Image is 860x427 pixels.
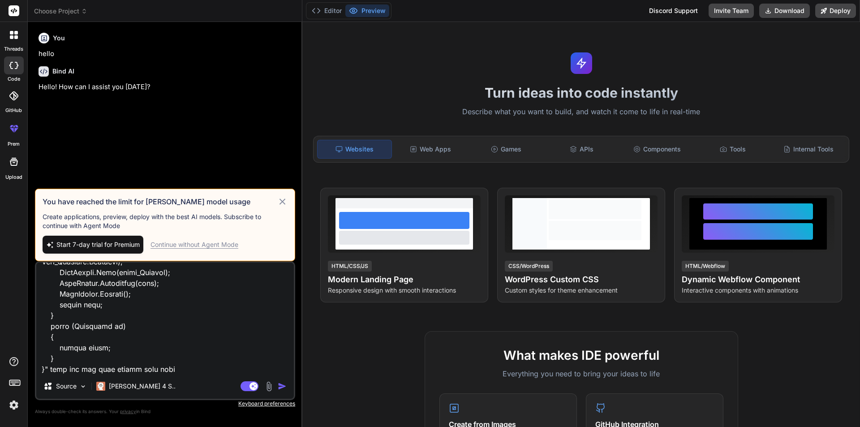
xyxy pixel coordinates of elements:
div: Components [620,140,694,159]
p: Always double-check its answers. Your in Bind [35,407,295,416]
p: [PERSON_NAME] 4 S.. [109,382,176,391]
h3: You have reached the limit for [PERSON_NAME] model usage [43,196,277,207]
div: HTML/Webflow [682,261,729,272]
label: GitHub [5,107,22,114]
div: Web Apps [394,140,468,159]
div: HTML/CSS/JS [328,261,372,272]
p: Interactive components with animations [682,286,834,295]
p: Hello! How can I assist you [DATE]? [39,82,293,92]
div: APIs [545,140,619,159]
button: Editor [308,4,345,17]
p: Responsive design with smooth interactions [328,286,481,295]
div: Internal Tools [771,140,845,159]
h6: You [53,34,65,43]
button: Deploy [815,4,856,18]
label: code [8,75,20,83]
button: Invite Team [709,4,754,18]
div: Games [469,140,543,159]
span: privacy [120,409,136,414]
label: prem [8,140,20,148]
p: Source [56,382,77,391]
span: Start 7-day trial for Premium [56,240,140,249]
img: settings [6,397,21,413]
h2: What makes IDE powerful [439,346,723,365]
img: Claude 4 Sonnet [96,382,105,391]
label: threads [4,45,23,53]
p: hello [39,49,293,59]
h4: WordPress Custom CSS [505,273,658,286]
img: Pick Models [79,383,87,390]
textarea: "loremi dolo SitaMetcoNsect(AdipIsci Elit_Sedd) { eiu { //tem incidIduntut = lab EtdoLoremag(); /... [36,263,294,374]
h4: Dynamic Webflow Component [682,273,834,286]
div: Websites [317,140,392,159]
p: Keyboard preferences [35,400,295,407]
button: Start 7-day trial for Premium [43,236,143,254]
img: attachment [264,381,274,392]
h1: Turn ideas into code instantly [308,85,855,101]
h6: Bind AI [52,67,74,76]
span: Choose Project [34,7,87,16]
div: Continue without Agent Mode [150,240,238,249]
p: Custom styles for theme enhancement [505,286,658,295]
button: Download [759,4,810,18]
img: icon [278,382,287,391]
p: Describe what you want to build, and watch it come to life in real-time [308,106,855,118]
p: Create applications, preview, deploy with the best AI models. Subscribe to continue with Agent Mode [43,212,288,230]
label: Upload [5,173,22,181]
p: Everything you need to bring your ideas to life [439,368,723,379]
h4: Modern Landing Page [328,273,481,286]
div: Discord Support [644,4,703,18]
div: CSS/WordPress [505,261,553,272]
button: Preview [345,4,389,17]
div: Tools [696,140,770,159]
